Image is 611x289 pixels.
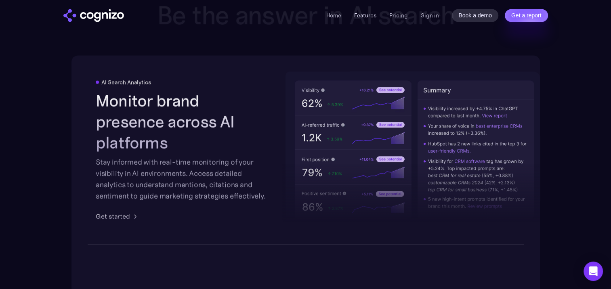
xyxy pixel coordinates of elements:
[389,12,408,19] a: Pricing
[96,212,130,221] div: Get started
[96,90,269,153] h2: Monitor brand presence across AI platforms
[63,9,124,22] a: home
[421,10,439,20] a: Sign in
[286,71,543,228] img: AI visibility metrics performance insights
[101,79,151,86] div: AI Search Analytics
[63,9,124,22] img: cognizo logo
[354,12,376,19] a: Features
[96,157,269,202] div: Stay informed with real-time monitoring of your visibility in AI environments. Access detailed an...
[452,9,498,22] a: Book a demo
[326,12,341,19] a: Home
[96,212,140,221] a: Get started
[505,9,548,22] a: Get a report
[584,262,603,281] div: Open Intercom Messenger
